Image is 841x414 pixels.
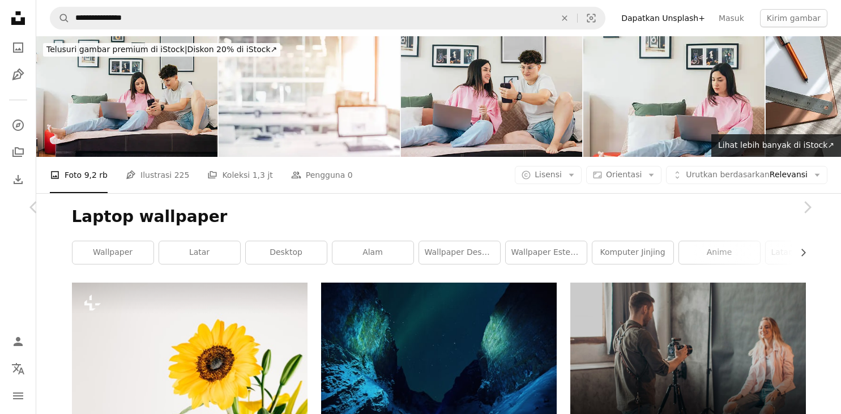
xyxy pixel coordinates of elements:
[552,7,577,29] button: Hapus
[43,43,280,57] div: Diskon 20% di iStock ↗
[578,7,605,29] button: Pencarian visual
[7,141,29,164] a: Koleksi
[535,170,562,179] span: Lisensi
[7,63,29,86] a: Ilustrasi
[174,169,190,181] span: 225
[219,36,400,157] img: Latar belakang kantor kabur
[718,140,834,150] span: Lihat lebih banyak di iStock ↗
[159,241,240,264] a: latar
[46,45,187,54] span: Telusuri gambar premium di iStock |
[207,157,272,193] a: Koleksi 1,3 jt
[7,114,29,136] a: Jelajahi
[760,9,827,27] button: Kirim gambar
[126,157,189,193] a: Ilustrasi 225
[515,166,582,184] button: Lisensi
[7,330,29,353] a: Masuk/Daftar
[614,9,712,27] a: Dapatkan Unsplash+
[419,241,500,264] a: wallpaper desktop
[583,36,765,157] img: Wanita muda bersantai di sofa dengan laptop di ruang tamu yang nyaman
[291,157,353,193] a: Pengguna 0
[50,7,70,29] button: Pencarian di Unsplash
[686,169,808,181] span: Relevansi
[7,385,29,407] button: Menu
[36,36,217,157] img: Dua teman bersantai di sofa dengan laptop dan ponsel, kerja tim rumah yang nyaman dan belajar santai
[679,241,760,264] a: anime
[246,241,327,264] a: desktop
[72,241,153,264] a: Wallpaper
[666,166,827,184] button: Urutkan berdasarkanRelevansi
[7,357,29,380] button: Bahasa
[7,36,29,59] a: Foto
[711,134,841,157] a: Lihat lebih banyak di iStock↗
[348,169,353,181] span: 0
[712,9,751,27] a: Masuk
[253,169,273,181] span: 1,3 jt
[592,241,673,264] a: komputer jinjing
[686,170,770,179] span: Urutkan berdasarkan
[332,241,413,264] a: alam
[506,241,587,264] a: wallpaper estetika
[36,36,287,63] a: Telusuri gambar premium di iStock|Diskon 20% di iStock↗
[72,207,806,227] h1: Laptop wallpaper
[401,36,582,157] img: Teman-teman bersantai di rumah, berbagi momen laptop dan telepon di sofa yang nyaman
[773,153,841,262] a: Berikutnya
[586,166,661,184] button: Orientasi
[72,356,308,366] a: bunga matahari kuning dalam vas bening
[606,170,642,179] span: Orientasi
[50,7,605,29] form: Temuka visual di seluruh situs
[321,356,557,366] a: Cahaya Utara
